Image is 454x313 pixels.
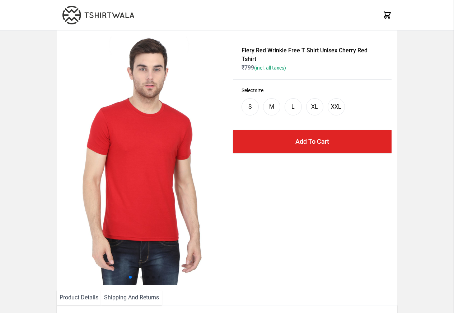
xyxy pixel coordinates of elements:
[242,64,286,71] span: ₹ 799
[62,36,228,285] img: 4M6A2225.jpg
[57,290,101,305] li: Product Details
[269,103,274,111] div: M
[248,103,252,111] div: S
[101,290,162,305] li: Shipping And Returns
[233,130,392,153] button: Add To Cart
[242,46,383,63] h1: Fiery Red Wrinkle Free T Shirt Unisex Cherry Red Tshirt
[254,65,286,71] span: (incl. all taxes)
[311,103,318,111] div: XL
[331,103,341,111] div: XXL
[242,87,383,94] h3: Select size
[291,103,295,111] div: L
[62,6,134,24] img: TW-LOGO-400-104.png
